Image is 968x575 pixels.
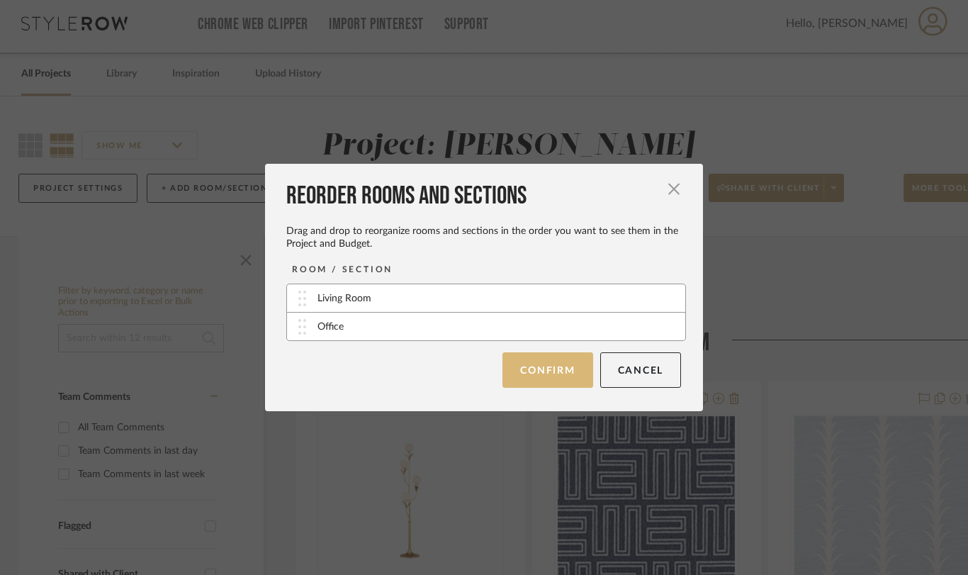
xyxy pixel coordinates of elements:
[298,291,306,306] img: vertical-grip.svg
[298,319,306,335] img: vertical-grip.svg
[317,291,371,306] div: Living Room
[286,225,681,250] div: Drag and drop to reorganize rooms and sections in the order you want to see them in the Project a...
[600,352,682,388] button: Cancel
[317,320,344,335] div: Office
[660,175,688,203] button: Close
[292,262,393,277] div: ROOM / SECTION
[286,181,681,212] div: Reorder Rooms and Sections
[502,352,592,388] button: Confirm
